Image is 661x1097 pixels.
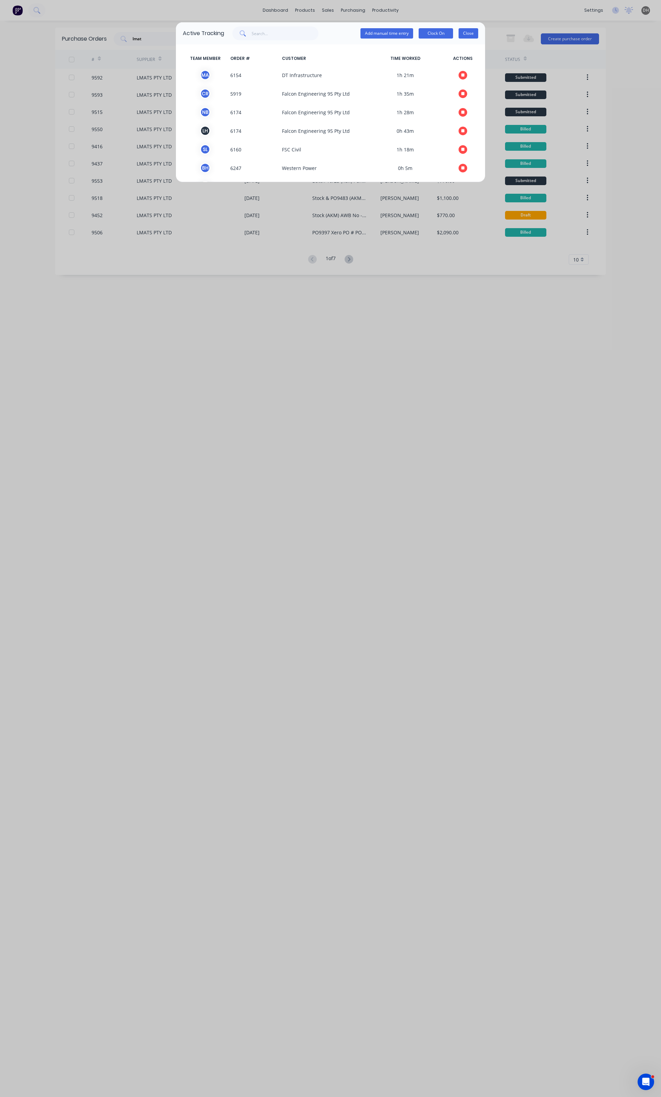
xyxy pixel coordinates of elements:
span: FSC Civil [279,181,363,192]
span: 6160 [228,181,279,192]
span: FSC Civil [279,144,363,155]
span: ORDER # [228,55,279,62]
span: 6247 [228,163,279,173]
span: 1h 21m [363,70,447,80]
div: M A [200,70,210,80]
span: 6174 [228,126,279,136]
span: 1h 35m [363,181,447,192]
div: Active Tracking [183,29,224,38]
button: Close [459,28,478,39]
span: TIME WORKED [363,55,447,62]
span: Falcon Engineering 95 Pty Ltd [279,126,363,136]
div: S L [200,144,210,155]
div: L H [200,126,210,136]
span: ACTIONS [447,55,478,62]
iframe: Intercom live chat [638,1074,654,1090]
div: N B [200,107,210,117]
span: 1h 35m [363,88,447,99]
div: K J [200,181,210,192]
span: Western Power [279,163,363,173]
span: 6154 [228,70,279,80]
div: B h [200,163,210,173]
span: 0h 43m [363,126,447,136]
span: DT Infrastructure [279,70,363,80]
span: 0h 5m [363,163,447,173]
span: 6160 [228,144,279,155]
span: 1h 28m [363,107,447,117]
span: Falcon Engineering 95 Pty Ltd [279,107,363,117]
span: 5919 [228,88,279,99]
span: 6174 [228,107,279,117]
button: Clock On [419,28,453,39]
div: C R [200,88,210,99]
span: CUSTOMER [279,55,363,62]
span: Falcon Engineering 95 Pty Ltd [279,88,363,99]
input: Search... [252,26,319,40]
span: TEAM MEMBER [183,55,228,62]
span: 1h 18m [363,144,447,155]
button: Add manual time entry [360,28,413,39]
